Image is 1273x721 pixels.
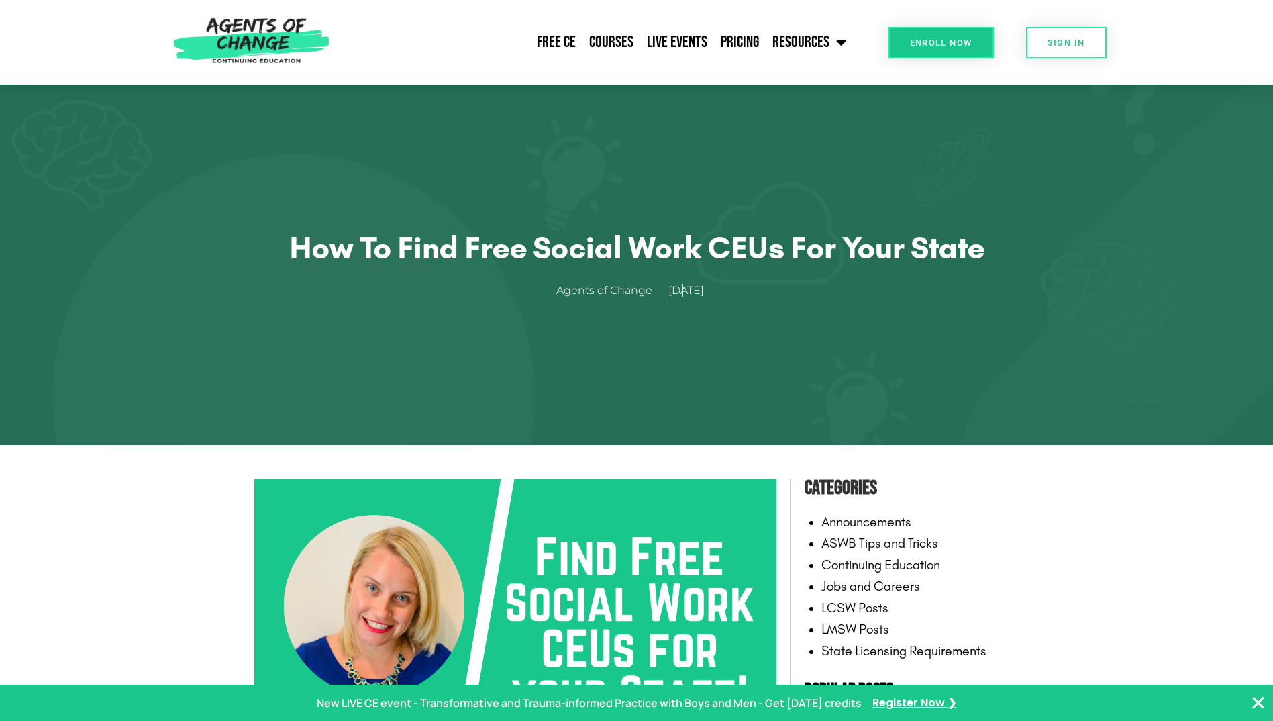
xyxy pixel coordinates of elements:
[821,621,889,637] a: LMSW Posts
[821,578,920,594] a: Jobs and Careers
[821,557,940,573] a: Continuing Education
[821,535,938,551] a: ASWB Tips and Tricks
[668,284,704,297] time: [DATE]
[668,281,717,301] a: [DATE]
[714,26,766,59] a: Pricing
[910,38,972,47] span: Enroll Now
[288,229,986,267] h1: How to Find Free Social Work CEUs for Your State
[1026,27,1107,58] a: SIGN IN
[1250,695,1266,711] button: Close Banner
[821,642,986,659] a: State Licensing Requirements
[888,27,994,58] a: Enroll Now
[821,514,911,530] a: Announcements
[582,26,640,59] a: Courses
[1048,38,1085,47] span: SIGN IN
[821,599,888,616] a: LCSW Posts
[805,472,1019,504] h4: Categories
[317,693,862,713] p: New LIVE CE event - Transformative and Trauma-informed Practice with Boys and Men - Get [DATE] cr...
[872,693,956,713] a: Register Now ❯
[530,26,582,59] a: Free CE
[556,281,666,301] a: Agents of Change
[766,26,853,59] a: Resources
[336,26,853,59] nav: Menu
[805,681,1019,700] h2: Popular Posts
[556,281,652,301] span: Agents of Change
[640,26,714,59] a: Live Events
